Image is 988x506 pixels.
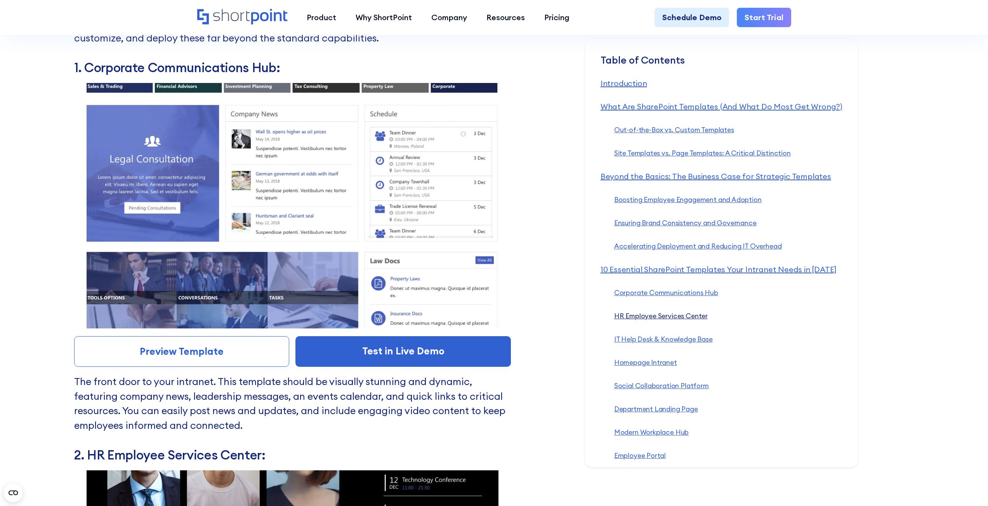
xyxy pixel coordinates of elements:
a: Accelerating Deployment and Reducing IT Overhead‍ [614,242,782,250]
div: Why ShortPoint [356,12,412,23]
a: Social Collaboration Platform‍ [614,381,709,390]
a: Test in Live Demo [295,336,511,367]
div: Product [307,12,336,23]
iframe: Chat Widget [949,469,988,506]
a: Product [297,8,346,27]
a: Introduction‍ [601,78,647,88]
a: IT Help Desk & Knowledge Base‍ [614,335,713,344]
button: Open CMP widget [4,484,23,502]
h3: 2. HR Employee Services Center: [74,447,511,463]
a: Boosting Employee Engagement and Adoption‍ [614,195,762,204]
p: The front door to your intranet. This template should be visually stunning and dynamic, featuring... [74,375,511,447]
div: Pricing [544,12,570,23]
a: Homepage Intranet‍ [614,358,677,367]
a: Out-of-the-Box vs. Custom Templates‍ [614,125,734,134]
a: Company [422,8,477,27]
a: Pricing [535,8,579,27]
a: Home [197,9,288,26]
a: Corporate Communications Hub‍ [614,288,718,297]
a: HR Employee Services Center‍ [614,311,708,320]
a: Beyond the Basics: The Business Case for Strategic Templates‍ [601,171,831,181]
a: Resources [477,8,535,27]
a: 10 Essential SharePoint Templates Your Intranet Needs in [DATE]‍ [601,264,837,274]
img: Preview of Social Collaboration Platform SharePoint Template [74,83,511,328]
a: Department Landing Page‍ [614,404,698,413]
a: Ensuring Brand Consistency and Governance‍ [614,218,757,227]
div: Table of Contents ‍ [601,54,842,78]
div: Resources [486,12,525,23]
a: Preview Template [74,336,290,367]
a: Schedule Demo [655,8,729,27]
a: Site Templates vs. Page Templates: A Critical Distinction‍ [614,149,791,157]
div: Company [431,12,467,23]
h3: 1. Corporate Communications Hub: [74,60,511,75]
a: What Are SharePoint Templates (And What Do Most Get Wrong?)‍ [601,102,842,111]
a: Employee Portal‍ [614,451,666,460]
a: Start Trial [737,8,791,27]
a: Modern Workplace Hub‍ [614,428,689,437]
a: Why ShortPoint [346,8,422,27]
